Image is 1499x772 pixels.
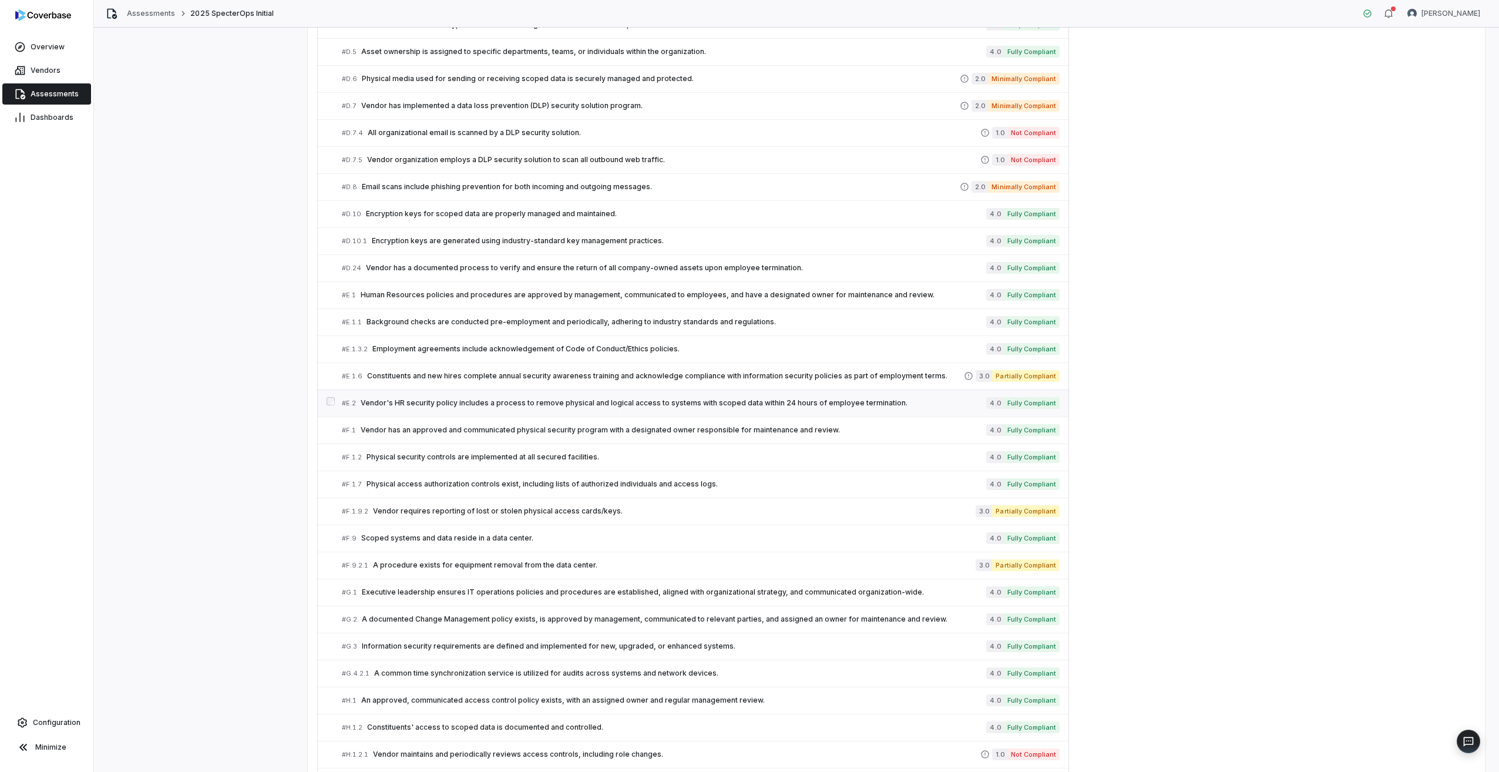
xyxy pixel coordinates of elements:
span: Dashboards [31,113,73,122]
span: 3.0 [976,559,992,571]
span: Email scans include phishing prevention for both incoming and outgoing messages. [362,182,960,192]
span: Fully Compliant [1004,46,1060,58]
span: # E.1.6 [342,372,362,381]
span: Fully Compliant [1004,424,1060,436]
span: Constituents' access to scoped data is documented and controlled. [367,723,986,732]
span: Fully Compliant [1004,262,1060,274]
a: #F.1.2Physical security controls are implemented at all secured facilities.4.0Fully Compliant [342,444,1060,471]
span: 4.0 [986,694,1003,706]
span: # D.7 [342,102,357,110]
a: #H.1An approved, communicated access control policy exists, with an assigned owner and regular ma... [342,687,1060,714]
span: # F.9.2.1 [342,561,368,570]
span: 2.0 [972,100,988,112]
span: 1.0 [992,127,1007,139]
span: Fully Compliant [1004,640,1060,652]
a: #D.10Encryption keys for scoped data are properly managed and maintained.4.0Fully Compliant [342,201,1060,227]
a: Configuration [5,712,89,733]
a: #D.7Vendor has implemented a data loss prevention (DLP) security solution program.2.0Minimally Co... [342,93,1060,119]
span: # E.1.3.2 [342,345,368,354]
span: # F.1.9.2 [342,507,368,516]
span: Scoped systems and data reside in a data center. [361,533,986,543]
a: Overview [2,36,91,58]
span: # G.4.2.1 [342,669,369,678]
a: #F.1.9.2Vendor requires reporting of lost or stolen physical access cards/keys.3.0Partially Compl... [342,498,1060,525]
span: Fully Compliant [1004,721,1060,733]
span: # D.10.1 [342,237,367,246]
span: 3.0 [976,505,992,517]
span: 4.0 [986,667,1003,679]
span: A common time synchronization service is utilized for audits across systems and network devices. [374,669,986,678]
span: Employment agreements include acknowledgement of Code of Conduct/Ethics policies. [372,344,986,354]
span: Human Resources policies and procedures are approved by management, communicated to employees, an... [361,290,986,300]
span: # E.1.1 [342,318,362,327]
a: #D.24Vendor has a documented process to verify and ensure the return of all company-owned assets ... [342,255,1060,281]
span: 4.0 [986,46,1003,58]
span: # D.6 [342,75,357,83]
span: Fully Compliant [1004,586,1060,598]
span: # H.1.2 [342,723,362,732]
a: #E.1.6Constituents and new hires complete annual security awareness training and acknowledge comp... [342,363,1060,390]
span: # D.7.4 [342,129,363,137]
span: # G.3 [342,642,357,651]
span: 4.0 [986,397,1003,409]
span: Encryption keys are generated using industry-standard key management practices. [372,236,986,246]
img: logo-D7KZi-bG.svg [15,9,71,21]
span: 4.0 [986,613,1003,625]
span: Encryption keys for scoped data are properly managed and maintained. [366,209,986,219]
span: Overview [31,42,65,52]
span: # D.5 [342,48,357,56]
a: #E.1.3.2Employment agreements include acknowledgement of Code of Conduct/Ethics policies.4.0Fully... [342,336,1060,362]
a: #F.1.7Physical access authorization controls exist, including lists of authorized individuals and... [342,471,1060,498]
span: Minimally Compliant [988,181,1060,193]
a: #D.7.4All organizational email is scanned by a DLP security solution.1.0Not Compliant [342,120,1060,146]
span: 4.0 [986,721,1003,733]
span: Information security requirements are defined and implemented for new, upgraded, or enhanced syst... [362,642,986,651]
span: 4.0 [986,532,1003,544]
span: A procedure exists for equipment removal from the data center. [373,560,976,570]
a: #D.6Physical media used for sending or receiving scoped data is securely managed and protected.2.... [342,66,1060,92]
a: #F.9.2.1A procedure exists for equipment removal from the data center.3.0Partially Compliant [342,552,1060,579]
span: 4.0 [986,262,1003,274]
a: #D.10.1Encryption keys are generated using industry-standard key management practices.4.0Fully Co... [342,228,1060,254]
span: Fully Compliant [1004,235,1060,247]
a: #H.1.2.1Vendor maintains and periodically reviews access controls, including role changes.1.0Not ... [342,741,1060,768]
span: An approved, communicated access control policy exists, with an assigned owner and regular manage... [361,696,986,705]
span: A documented Change Management policy exists, is approved by management, communicated to relevant... [362,615,986,624]
span: Vendor organization employs a DLP security solution to scan all outbound web traffic. [367,155,980,165]
span: Physical access authorization controls exist, including lists of authorized individuals and acces... [367,479,986,489]
span: 4.0 [986,289,1003,301]
button: Travis Helton avatar[PERSON_NAME] [1400,5,1487,22]
span: Fully Compliant [1004,694,1060,706]
span: 4.0 [986,343,1003,355]
a: #F.1Vendor has an approved and communicated physical security program with a designated owner res... [342,417,1060,444]
span: Partially Compliant [992,370,1060,382]
a: #E.2Vendor's HR security policy includes a process to remove physical and logical access to syste... [342,390,1060,417]
span: Assessments [31,89,79,99]
span: Fully Compliant [1004,289,1060,301]
span: Fully Compliant [1004,532,1060,544]
span: Minimize [35,743,66,752]
span: Vendor maintains and periodically reviews access controls, including role changes. [373,750,980,759]
span: Fully Compliant [1004,613,1060,625]
span: # E.2 [342,399,356,408]
span: Not Compliant [1007,154,1060,166]
a: #G.2A documented Change Management policy exists, is approved by management, communicated to rele... [342,606,1060,633]
a: #D.7.5Vendor organization employs a DLP security solution to scan all outbound web traffic.1.0Not... [342,147,1060,173]
a: Vendors [2,60,91,81]
a: Assessments [2,83,91,105]
span: Vendor's HR security policy includes a process to remove physical and logical access to systems w... [361,398,986,408]
span: 2.0 [972,73,988,85]
span: # D.8 [342,183,357,192]
span: 2025 SpecterOps Initial [190,9,274,18]
span: Background checks are conducted pre-employment and periodically, adhering to industry standards a... [367,317,986,327]
span: 4.0 [986,424,1003,436]
span: Constituents and new hires complete annual security awareness training and acknowledge compliance... [367,371,964,381]
span: # H.1.2.1 [342,750,368,759]
a: Dashboards [2,107,91,128]
a: #G.3Information security requirements are defined and implemented for new, upgraded, or enhanced ... [342,633,1060,660]
span: Executive leadership ensures IT operations policies and procedures are established, aligned with ... [362,588,986,597]
span: Not Compliant [1007,127,1060,139]
a: #H.1.2Constituents' access to scoped data is documented and controlled.4.0Fully Compliant [342,714,1060,741]
a: #F.9Scoped systems and data reside in a data center.4.0Fully Compliant [342,525,1060,552]
span: Fully Compliant [1004,478,1060,490]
